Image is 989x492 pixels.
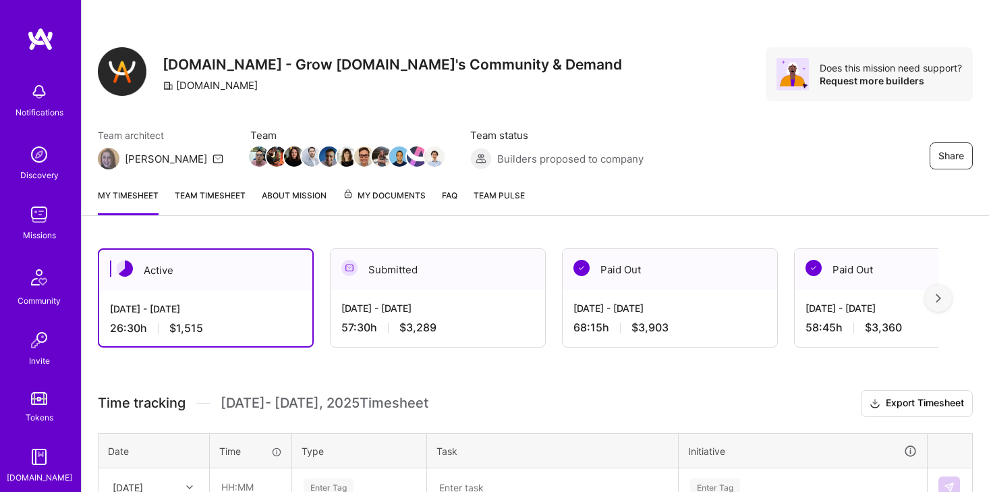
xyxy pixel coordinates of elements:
[110,321,302,335] div: 26:30 h
[820,61,962,74] div: Does this mission need support?
[262,188,327,215] a: About Mission
[470,128,644,142] span: Team status
[98,188,159,215] a: My timesheet
[26,201,53,228] img: teamwork
[470,148,492,169] img: Builders proposed to company
[474,188,525,215] a: Team Pulse
[29,354,50,368] div: Invite
[356,145,373,168] a: Team Member Avatar
[573,321,766,335] div: 68:15 h
[341,301,534,315] div: [DATE] - [DATE]
[424,146,445,167] img: Team Member Avatar
[343,188,426,203] span: My Documents
[354,146,374,167] img: Team Member Avatar
[389,146,409,167] img: Team Member Avatar
[268,145,285,168] a: Team Member Avatar
[865,321,902,335] span: $3,360
[163,78,258,92] div: [DOMAIN_NAME]
[399,321,436,335] span: $3,289
[26,78,53,105] img: bell
[631,321,669,335] span: $3,903
[110,302,302,316] div: [DATE] - [DATE]
[99,250,312,291] div: Active
[98,148,119,169] img: Team Architect
[427,433,679,468] th: Task
[7,470,72,485] div: [DOMAIN_NAME]
[936,294,941,303] img: right
[861,390,973,417] button: Export Timesheet
[98,395,186,412] span: Time tracking
[26,141,53,168] img: discovery
[213,153,223,164] i: icon Mail
[169,321,203,335] span: $1,515
[186,484,193,491] i: icon Chevron
[688,443,917,459] div: Initiative
[563,249,777,290] div: Paid Out
[98,128,223,142] span: Team architect
[163,56,622,73] h3: [DOMAIN_NAME] - Grow [DOMAIN_NAME]'s Community & Demand
[125,152,207,166] div: [PERSON_NAME]
[266,146,287,167] img: Team Member Avatar
[426,145,443,168] a: Team Member Avatar
[16,105,63,119] div: Notifications
[930,142,973,169] button: Share
[373,145,391,168] a: Team Member Avatar
[776,58,809,90] img: Avatar
[573,301,766,315] div: [DATE] - [DATE]
[292,433,427,468] th: Type
[331,249,545,290] div: Submitted
[573,260,590,276] img: Paid Out
[320,145,338,168] a: Team Member Avatar
[408,145,426,168] a: Team Member Avatar
[26,327,53,354] img: Invite
[175,188,246,215] a: Team timesheet
[20,168,59,182] div: Discovery
[497,152,644,166] span: Builders proposed to company
[26,443,53,470] img: guide book
[820,74,962,87] div: Request more builders
[341,260,358,276] img: Submitted
[343,188,426,215] a: My Documents
[250,145,268,168] a: Team Member Avatar
[319,146,339,167] img: Team Member Avatar
[23,261,55,294] img: Community
[285,145,303,168] a: Team Member Avatar
[442,188,457,215] a: FAQ
[372,146,392,167] img: Team Member Avatar
[26,410,53,425] div: Tokens
[27,27,54,51] img: logo
[31,392,47,405] img: tokens
[870,397,880,411] i: icon Download
[98,433,210,468] th: Date
[302,146,322,167] img: Team Member Avatar
[474,190,525,200] span: Team Pulse
[341,321,534,335] div: 57:30 h
[219,444,282,458] div: Time
[337,146,357,167] img: Team Member Avatar
[303,145,320,168] a: Team Member Avatar
[338,145,356,168] a: Team Member Avatar
[250,128,443,142] span: Team
[117,261,133,277] img: Active
[98,47,146,96] img: Company Logo
[391,145,408,168] a: Team Member Avatar
[806,260,822,276] img: Paid Out
[163,80,173,91] i: icon CompanyGray
[249,146,269,167] img: Team Member Avatar
[18,294,61,308] div: Community
[938,149,964,163] span: Share
[221,395,428,412] span: [DATE] - [DATE] , 2025 Timesheet
[407,146,427,167] img: Team Member Avatar
[23,228,56,242] div: Missions
[284,146,304,167] img: Team Member Avatar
